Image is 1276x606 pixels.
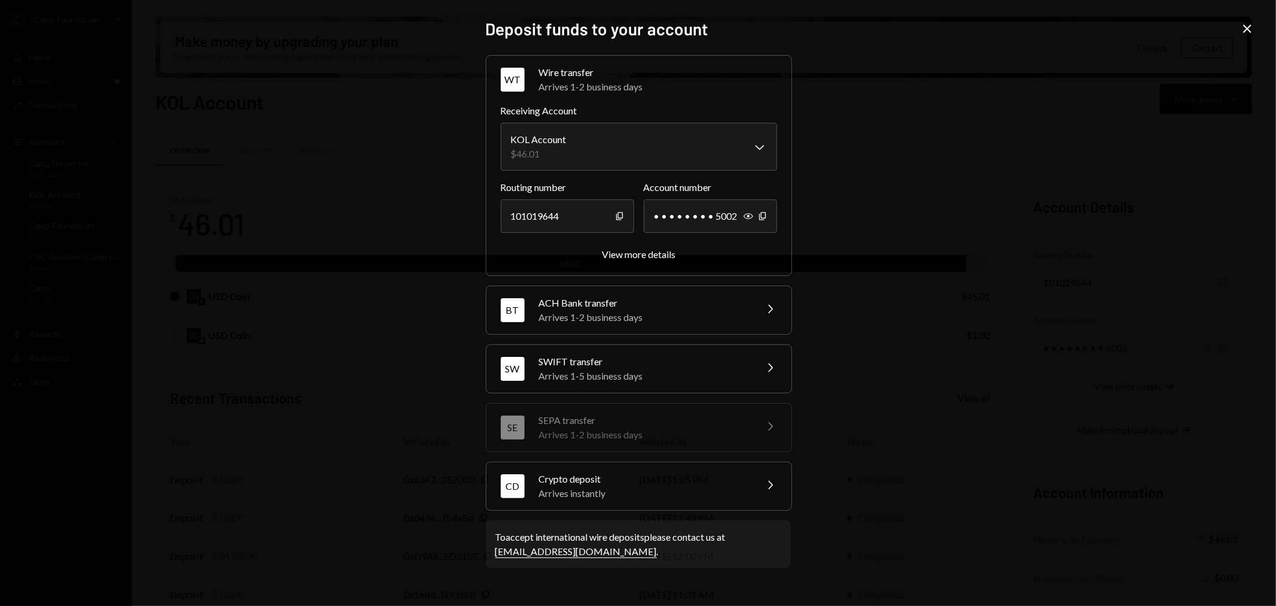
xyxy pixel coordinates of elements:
[501,104,777,118] label: Receiving Account
[602,249,675,260] div: View more details
[486,404,791,452] button: SESEPA transferArrives 1-2 business days
[486,17,791,41] h2: Deposit funds to your account
[602,249,675,261] button: View more details
[539,369,748,383] div: Arrives 1-5 business days
[501,123,777,171] button: Receiving Account
[501,104,777,261] div: WTWire transferArrives 1-2 business days
[539,80,777,94] div: Arrives 1-2 business days
[501,357,525,381] div: SW
[644,199,777,233] div: • • • • • • • • 5002
[501,416,525,440] div: SE
[539,354,748,369] div: SWIFT transfer
[644,180,777,195] label: Account number
[501,474,525,498] div: CD
[501,68,525,92] div: WT
[486,56,791,104] button: WTWire transferArrives 1-2 business days
[539,413,748,428] div: SEPA transfer
[486,286,791,334] button: BTACH Bank transferArrives 1-2 business days
[539,310,748,325] div: Arrives 1-2 business days
[486,462,791,510] button: CDCrypto depositArrives instantly
[495,546,657,558] a: [EMAIL_ADDRESS][DOMAIN_NAME]
[539,296,748,310] div: ACH Bank transfer
[495,530,781,559] div: To accept international wire deposits please contact us at .
[486,345,791,393] button: SWSWIFT transferArrives 1-5 business days
[501,180,634,195] label: Routing number
[501,199,634,233] div: 101019644
[539,472,748,486] div: Crypto deposit
[501,298,525,322] div: BT
[539,65,777,80] div: Wire transfer
[539,486,748,501] div: Arrives instantly
[539,428,748,442] div: Arrives 1-2 business days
